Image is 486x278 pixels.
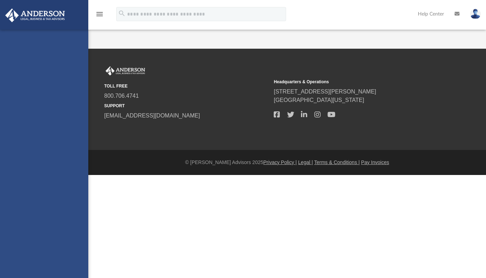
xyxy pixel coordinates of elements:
a: menu [95,13,104,18]
i: menu [95,10,104,18]
small: TOLL FREE [104,83,269,89]
a: Legal | [298,159,313,165]
small: Headquarters & Operations [274,79,438,85]
img: Anderson Advisors Platinum Portal [104,66,147,75]
img: Anderson Advisors Platinum Portal [3,8,67,22]
a: Privacy Policy | [263,159,297,165]
a: Pay Invoices [361,159,389,165]
a: [GEOGRAPHIC_DATA][US_STATE] [274,97,364,103]
a: 800.706.4741 [104,93,139,99]
a: [EMAIL_ADDRESS][DOMAIN_NAME] [104,113,200,119]
a: Terms & Conditions | [314,159,360,165]
div: © [PERSON_NAME] Advisors 2025 [88,159,486,166]
small: SUPPORT [104,103,269,109]
a: [STREET_ADDRESS][PERSON_NAME] [274,89,376,95]
i: search [118,10,126,17]
img: User Pic [470,9,481,19]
